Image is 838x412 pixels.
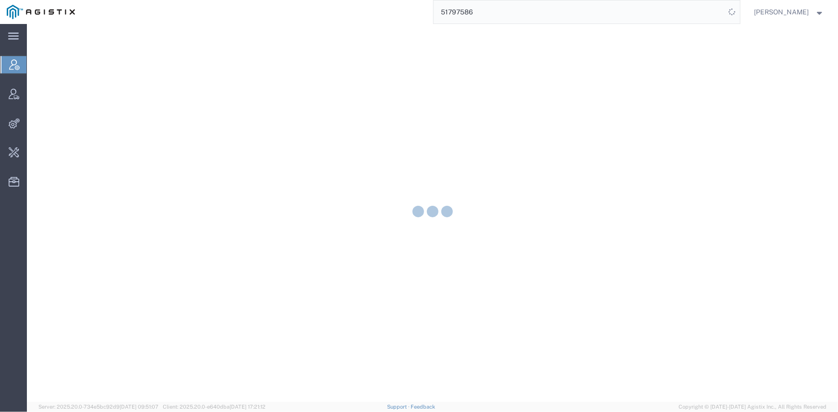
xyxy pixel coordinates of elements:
[163,404,266,410] span: Client: 2025.20.0-e640dba
[230,404,266,410] span: [DATE] 17:21:12
[754,7,809,17] span: Ivan Tymofieiev
[754,6,825,18] button: [PERSON_NAME]
[434,0,726,24] input: Search for shipment number, reference number
[120,404,158,410] span: [DATE] 09:51:07
[387,404,411,410] a: Support
[679,403,826,411] span: Copyright © [DATE]-[DATE] Agistix Inc., All Rights Reserved
[7,5,75,19] img: logo
[38,404,158,410] span: Server: 2025.20.0-734e5bc92d9
[411,404,436,410] a: Feedback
